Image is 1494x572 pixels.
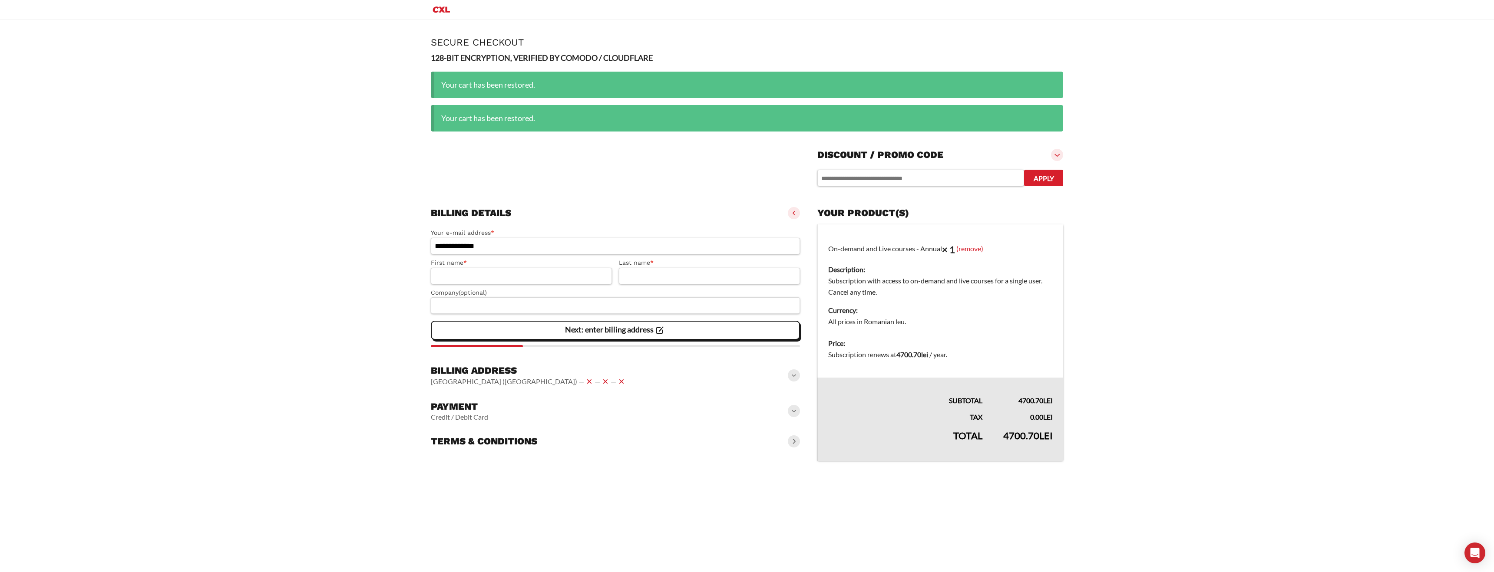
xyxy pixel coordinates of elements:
[828,305,1053,316] dt: Currency:
[817,149,943,161] h3: Discount / promo code
[956,244,983,252] a: (remove)
[896,350,928,358] bdi: 4700.70
[619,258,800,268] label: Last name
[431,321,800,340] vaadin-button: Next: enter billing address
[431,105,1063,131] div: Your cart has been restored.
[817,378,993,406] th: Subtotal
[828,338,1053,349] dt: Price:
[817,423,993,461] th: Total
[431,258,612,268] label: First name
[459,289,487,296] span: (optional)
[817,406,993,423] th: Tax
[431,435,537,447] h3: Terms & conditions
[1024,170,1063,186] button: Apply
[431,228,800,238] label: Your e-mail address
[1039,430,1053,441] span: lei
[817,224,1063,333] td: On-demand and Live courses - Annual
[1043,413,1053,421] span: lei
[431,413,488,421] vaadin-horizontal-layout: Credit / Debit Card
[828,350,947,358] span: Subscription renews at .
[431,53,653,62] strong: 128-BIT ENCRYPTION, VERIFIED BY COMODO / CLOUDFLARE
[431,365,627,377] h3: Billing address
[828,264,1053,275] dt: Description:
[431,288,800,298] label: Company
[828,316,1053,327] dd: All prices in Romanian leu.
[431,207,511,219] h3: Billing details
[431,401,488,413] h3: Payment
[1464,542,1485,563] div: Open Intercom Messenger
[431,72,1063,98] div: Your cart has been restored.
[929,350,946,358] span: / year
[431,37,1063,48] h1: Secure Checkout
[942,243,955,255] strong: × 1
[828,275,1053,298] dd: Subscription with access to on-demand and live courses for a single user. Cancel any time.
[921,350,928,358] span: lei
[1003,430,1053,441] bdi: 4700.70
[1043,396,1053,404] span: lei
[1030,413,1053,421] bdi: 0.00
[1018,396,1053,404] bdi: 4700.70
[431,376,627,387] vaadin-horizontal-layout: [GEOGRAPHIC_DATA] ([GEOGRAPHIC_DATA]) — — —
